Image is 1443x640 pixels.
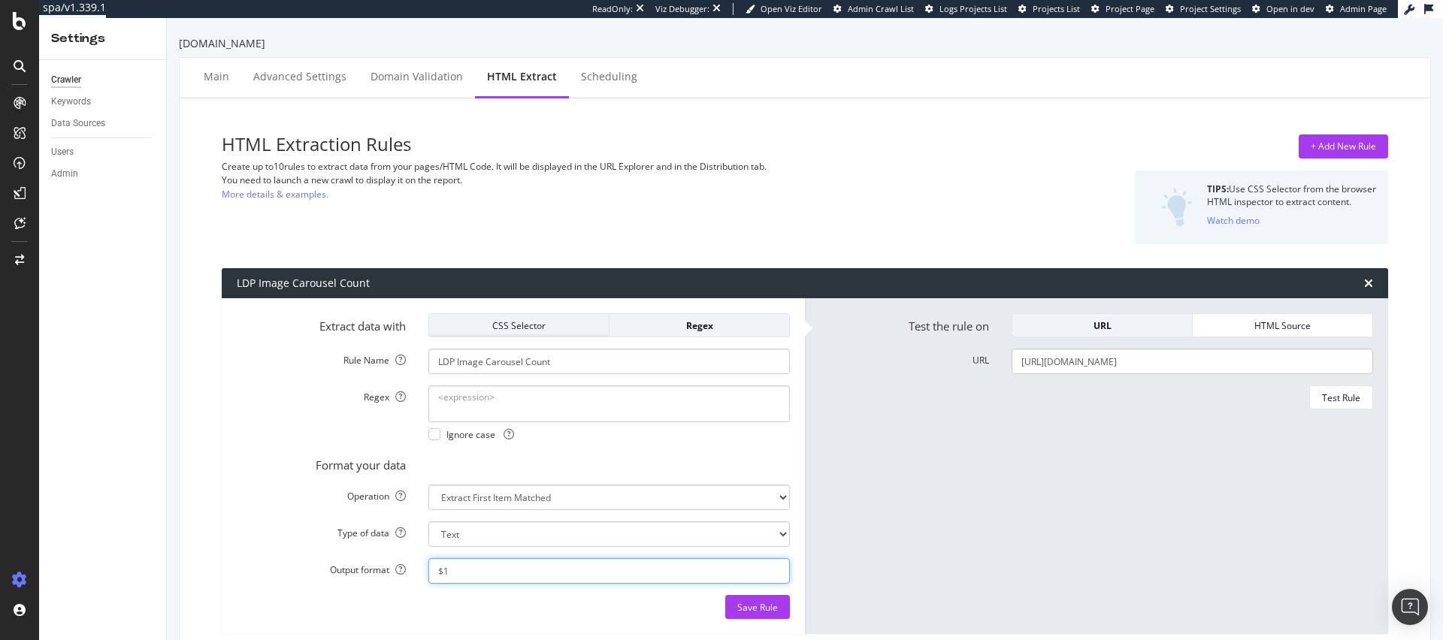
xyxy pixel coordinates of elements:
div: You need to launch a new crawl to display it on the report. [222,174,991,186]
div: Domain Validation [371,69,463,84]
span: Admin Page [1340,3,1387,14]
label: Regex [225,385,417,403]
span: Admin Crawl List [848,3,914,14]
div: Watch demo [1207,214,1260,227]
label: Test the rule on [809,313,1000,334]
label: Operation [225,485,417,503]
div: Save Rule [737,601,778,614]
span: Ignore case [446,428,514,441]
div: Keywords [51,94,91,110]
div: HTML Source [1205,319,1360,332]
div: Main [204,69,229,84]
a: Project Settings [1166,3,1241,15]
div: Settings [51,30,154,47]
button: HTML Source [1193,313,1373,337]
a: Admin [51,166,156,182]
a: Projects List [1018,3,1080,15]
span: Logs Projects List [939,3,1007,14]
a: Open in dev [1252,3,1314,15]
label: Format your data [225,452,417,473]
button: CSS Selector [428,313,610,337]
div: Use CSS Selector from the browser [1207,183,1376,195]
input: $1 [428,558,790,584]
button: URL [1012,313,1193,337]
div: + Add New Rule [1311,140,1376,152]
input: Set a URL [1012,349,1373,374]
button: Watch demo [1207,208,1260,232]
div: Regex [622,319,777,332]
div: Crawler [51,72,81,88]
div: [DOMAIN_NAME] [179,36,1431,51]
div: Test Rule [1322,391,1360,404]
a: Open Viz Editor [746,3,822,15]
label: Output format [225,558,417,576]
span: Open Viz Editor [761,3,822,14]
img: DZQOUYU0WpgAAAAASUVORK5CYII= [1161,188,1193,227]
span: Open in dev [1266,3,1314,14]
strong: TIPS: [1207,183,1229,195]
a: More details & examples. [222,186,328,202]
a: Keywords [51,94,156,110]
div: CSS Selector [441,319,597,332]
div: Admin [51,166,78,182]
div: Advanced Settings [253,69,346,84]
button: + Add New Rule [1299,134,1388,158]
a: Data Sources [51,116,156,131]
label: Type of data [225,521,417,539]
a: Admin Page [1326,3,1387,15]
a: Project Page [1091,3,1154,15]
div: Viz Debugger: [655,3,709,15]
a: Admin Crawl List [833,3,914,15]
div: Open Intercom Messenger [1392,589,1428,625]
div: Users [51,144,74,160]
span: Projects List [1033,3,1080,14]
a: Users [51,144,156,160]
span: Project Settings [1180,3,1241,14]
button: Save Rule [725,595,790,619]
button: Test Rule [1309,385,1373,409]
button: Regex [610,313,790,337]
div: HTML Extract [487,69,557,84]
label: Rule Name [225,349,417,367]
div: times [1364,277,1373,289]
div: Data Sources [51,116,105,131]
a: Crawler [51,72,156,88]
div: LDP Image Carousel Count [237,276,370,291]
div: HTML inspector to extract content. [1207,195,1376,208]
a: Logs Projects List [925,3,1007,15]
span: Project Page [1106,3,1154,14]
div: Scheduling [581,69,637,84]
label: URL [809,349,1000,367]
label: Extract data with [225,313,417,334]
div: URL [1024,319,1180,332]
div: ReadOnly: [592,3,633,15]
div: Create up to 10 rules to extract data from your pages/HTML Code. It will be displayed in the URL ... [222,160,991,173]
input: Provide a name [428,349,790,374]
h3: HTML Extraction Rules [222,134,991,154]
